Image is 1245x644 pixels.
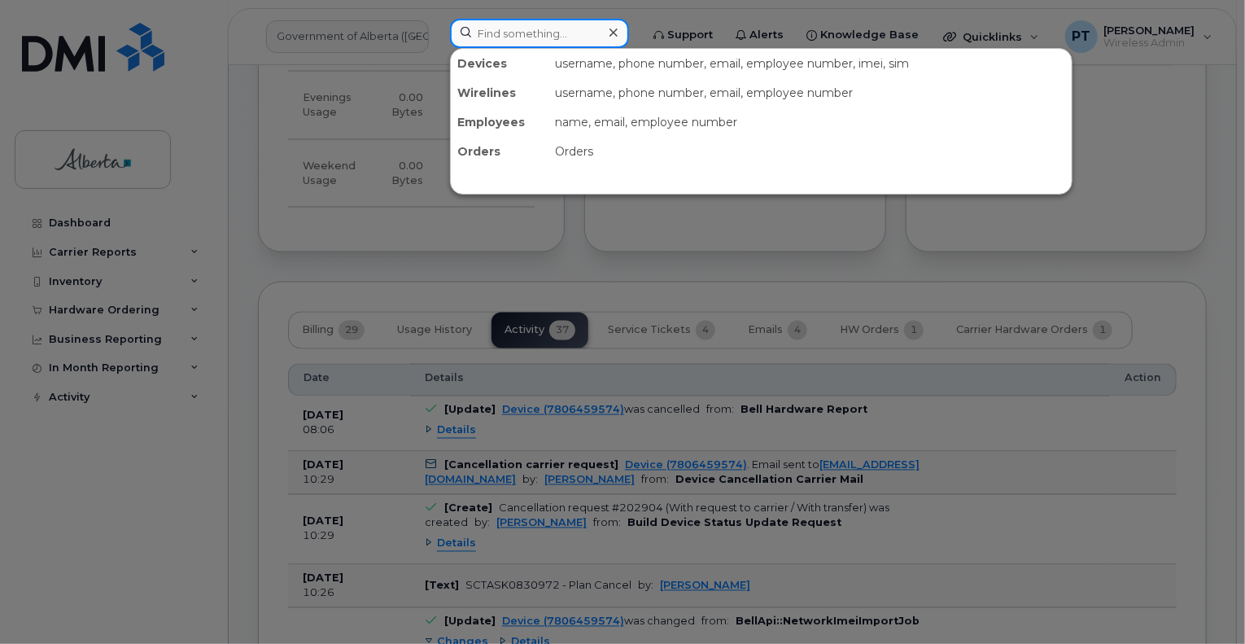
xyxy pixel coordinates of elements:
[451,107,548,137] div: Employees
[450,19,629,48] input: Find something...
[451,49,548,78] div: Devices
[548,49,1072,78] div: username, phone number, email, employee number, imei, sim
[548,137,1072,166] div: Orders
[548,107,1072,137] div: name, email, employee number
[451,78,548,107] div: Wirelines
[451,137,548,166] div: Orders
[548,78,1072,107] div: username, phone number, email, employee number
